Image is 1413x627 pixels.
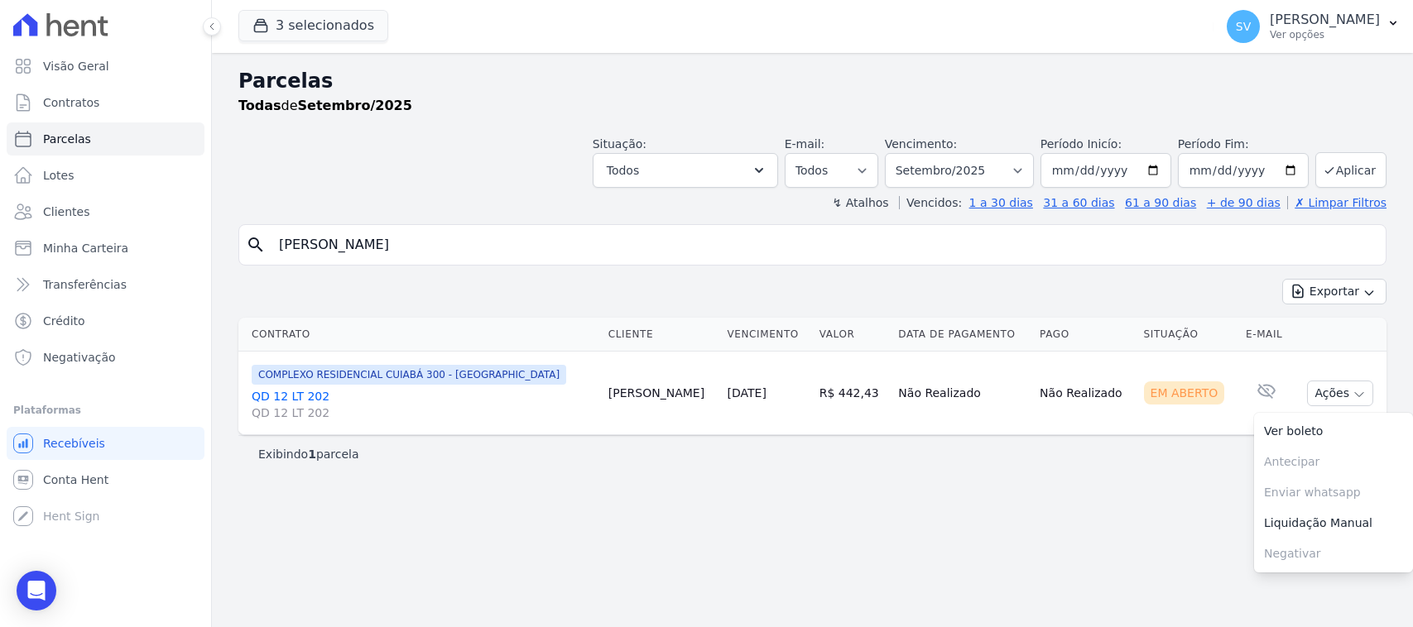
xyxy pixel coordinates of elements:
[43,167,74,184] span: Lotes
[885,137,957,151] label: Vencimento:
[969,196,1033,209] a: 1 a 30 dias
[238,10,388,41] button: 3 selecionados
[602,318,721,352] th: Cliente
[7,463,204,496] a: Conta Hent
[238,318,602,352] th: Contrato
[721,318,813,352] th: Vencimento
[252,404,595,421] span: QD 12 LT 202
[1144,381,1225,404] div: Em Aberto
[17,571,56,610] div: Open Intercom Messenger
[832,196,888,209] label: ↯ Atalhos
[1207,196,1281,209] a: + de 90 dias
[252,365,566,385] span: COMPLEXO RESIDENCIAL CUIABÁ 300 - [GEOGRAPHIC_DATA]
[43,313,85,329] span: Crédito
[269,228,1379,261] input: Buscar por nome do lote ou do cliente
[1137,318,1239,352] th: Situação
[246,235,266,255] i: search
[13,400,198,420] div: Plataformas
[7,195,204,228] a: Clientes
[7,268,204,301] a: Transferências
[43,435,105,452] span: Recebíveis
[1041,137,1122,151] label: Período Inicío:
[43,94,99,111] span: Contratos
[308,448,316,461] b: 1
[813,352,892,435] td: R$ 442,43
[1282,279,1387,304] button: Exportar
[607,160,639,180] span: Todos
[1270,28,1380,41] p: Ver opções
[298,98,412,113] strong: Setembro/2025
[1315,152,1387,188] button: Aplicar
[728,386,767,400] a: [DATE]
[43,276,127,293] span: Transferências
[43,349,116,366] span: Negativação
[238,66,1387,96] h2: Parcelas
[7,86,204,119] a: Contratos
[258,446,359,462] p: Exibindo parcela
[7,427,204,460] a: Recebíveis
[1270,12,1380,28] p: [PERSON_NAME]
[593,153,778,188] button: Todos
[813,318,892,352] th: Valor
[7,304,204,337] a: Crédito
[43,203,89,220] span: Clientes
[43,58,109,74] span: Visão Geral
[7,232,204,265] a: Minha Carteira
[1043,196,1114,209] a: 31 a 60 dias
[1287,196,1387,209] a: ✗ Limpar Filtros
[7,50,204,83] a: Visão Geral
[602,352,721,435] td: [PERSON_NAME]
[785,137,825,151] label: E-mail:
[7,122,204,156] a: Parcelas
[892,318,1033,352] th: Data de Pagamento
[43,471,108,488] span: Conta Hent
[1254,416,1413,447] a: Ver boleto
[892,352,1033,435] td: Não Realizado
[7,341,204,374] a: Negativação
[899,196,962,209] label: Vencidos:
[1178,136,1309,153] label: Período Fim:
[7,159,204,192] a: Lotes
[238,98,281,113] strong: Todas
[1125,196,1196,209] a: 61 a 90 dias
[43,240,128,256] span: Minha Carteira
[238,96,412,116] p: de
[43,131,91,147] span: Parcelas
[593,137,646,151] label: Situação:
[1307,381,1373,406] button: Ações
[252,388,595,421] a: QD 12 LT 202QD 12 LT 202
[1033,352,1137,435] td: Não Realizado
[1239,318,1294,352] th: E-mail
[1236,21,1251,32] span: SV
[1214,3,1413,50] button: SV [PERSON_NAME] Ver opções
[1033,318,1137,352] th: Pago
